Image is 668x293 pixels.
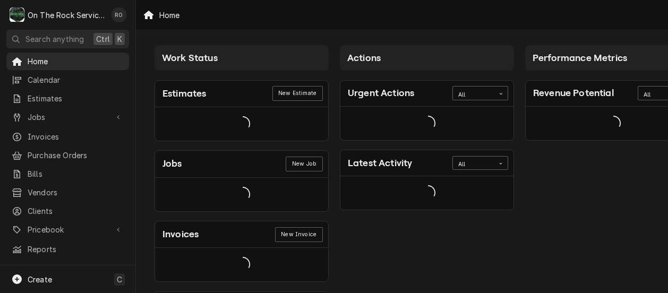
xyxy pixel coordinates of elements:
span: Loading... [235,254,250,276]
div: Card: Invoices [155,221,329,282]
div: On The Rock Services [28,10,106,21]
div: On The Rock Services's Avatar [10,7,24,22]
div: Card Link Button [275,227,323,242]
span: Loading... [421,182,435,204]
div: Card Data [155,248,328,281]
a: Go to Pricebook [6,221,129,238]
div: Card Data [340,176,513,210]
a: Bills [6,165,129,183]
a: Go to Jobs [6,108,129,126]
span: K [117,33,122,45]
div: Card Header [155,221,328,248]
span: Pricebook [28,224,108,235]
a: New Estimate [272,86,323,101]
div: Card Column Header [155,45,329,71]
a: Vendors [6,184,129,201]
span: Jobs [28,111,108,123]
div: All [458,160,489,169]
span: Estimates [28,93,124,104]
span: Ctrl [96,33,110,45]
div: Card Title [348,86,414,100]
span: Performance Metrics [533,53,627,63]
div: Card Header [340,150,513,176]
span: Loading... [235,183,250,205]
span: C [117,274,122,285]
a: Purchase Orders [6,146,129,164]
div: Card Link Button [286,157,322,171]
span: Actions [347,53,381,63]
div: Card Title [533,86,614,100]
span: Purchase Orders [28,150,124,161]
div: Card Header [155,151,328,177]
span: Search anything [25,33,84,45]
a: Estimates [6,90,129,107]
span: Create [28,275,52,284]
div: Card Title [348,156,412,170]
div: Card Column Header [340,45,514,71]
a: Invoices [6,128,129,145]
div: O [10,7,24,22]
div: Card Column Content [340,71,514,210]
span: Clients [28,205,124,217]
div: Card: Urgent Actions [340,80,514,141]
div: All [458,91,489,99]
span: Vendors [28,187,124,198]
a: Calendar [6,71,129,89]
a: Clients [6,202,129,220]
button: Search anythingCtrlK [6,30,129,48]
div: Card Data Filter Control [452,86,508,100]
div: Card Title [162,227,199,242]
span: Work Status [162,53,218,63]
span: Loading... [606,112,621,134]
a: Reports [6,240,129,258]
div: Card Title [162,87,206,101]
div: Card: Estimates [155,80,329,141]
span: Home [28,56,124,67]
span: Calendar [28,74,124,85]
div: Card Data [155,107,328,141]
span: Loading... [421,112,435,134]
div: Card Title [162,157,182,171]
a: New Job [286,157,322,171]
div: Card Data [155,178,328,211]
span: Reports [28,244,124,255]
a: Home [6,53,129,70]
div: Card Header [340,81,513,107]
div: Card Header [155,81,328,107]
div: Card: Latest Activity [340,150,514,210]
div: RO [112,7,126,22]
div: Card Data [340,107,513,140]
div: Card Data Filter Control [452,156,508,170]
a: New Invoice [275,227,323,242]
div: Rich Ortega's Avatar [112,7,126,22]
a: Go to Help Center [6,264,129,282]
div: Card: Jobs [155,150,329,211]
span: Loading... [235,113,250,135]
span: Invoices [28,131,124,142]
span: Bills [28,168,124,179]
div: Card Link Button [272,86,323,101]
